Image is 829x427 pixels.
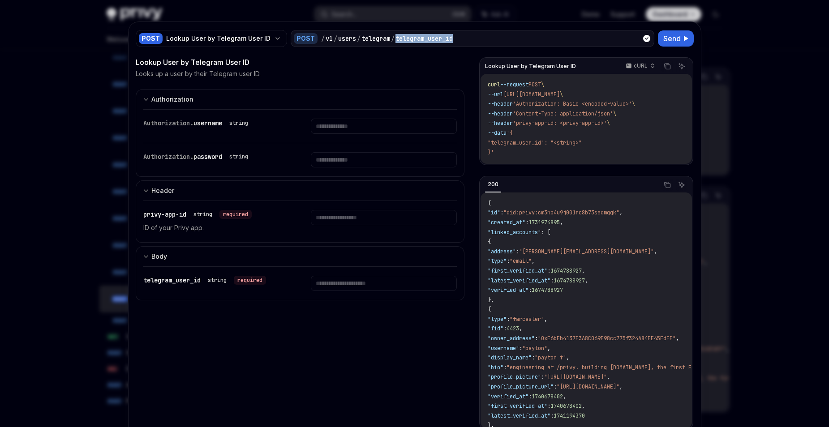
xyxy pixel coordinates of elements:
button: cURL [621,59,659,74]
span: , [607,373,610,380]
div: users [338,34,356,43]
span: --url [488,91,503,98]
span: : [507,257,510,265]
span: "id" [488,209,500,216]
div: Lookup User by Telegram User ID [166,34,271,43]
div: Lookup User by Telegram User ID [136,57,465,68]
span: , [619,209,623,216]
span: "first_verified_at" [488,402,547,410]
span: POST [528,81,541,88]
span: : [ [541,229,550,236]
span: { [488,238,491,245]
div: Body [151,251,167,262]
p: ID of your Privy app. [143,222,289,233]
span: Lookup User by Telegram User ID [485,63,576,70]
span: : [503,325,507,332]
div: string [193,211,212,218]
div: 200 [485,179,501,190]
span: "linked_accounts" [488,229,541,236]
span: "email" [510,257,532,265]
span: "profile_picture_url" [488,383,554,390]
span: : [547,267,550,274]
span: "profile_picture" [488,373,541,380]
span: : [532,354,535,361]
span: : [541,373,544,380]
span: "farcaster" [510,316,544,323]
span: "[PERSON_NAME][EMAIL_ADDRESS][DOMAIN_NAME]" [519,248,654,255]
span: : [525,219,528,226]
span: 1674788927 [532,286,563,294]
span: , [532,257,535,265]
span: "[URL][DOMAIN_NAME]" [557,383,619,390]
span: "did:privy:cm3np4u9j001rc8b73seqmqqk" [503,209,619,216]
span: "fid" [488,325,503,332]
span: \ [613,110,616,117]
span: : [519,345,522,352]
span: [URL][DOMAIN_NAME] [503,91,560,98]
div: / [321,34,325,43]
span: "bio" [488,364,503,371]
span: \ [607,120,610,127]
span: "0xE6bFb4137F3A8C069F98cc775f324A84FE45FdFF" [538,335,676,342]
div: Authorization.password [143,152,252,161]
span: 1731974895 [528,219,560,226]
span: 1741194370 [554,412,585,419]
span: : [550,277,554,284]
div: required [219,210,252,219]
button: Copy the contents from the code block [661,60,673,72]
button: expand input section [136,246,465,266]
span: "latest_verified_at" [488,277,550,284]
span: --header [488,100,513,107]
span: \ [541,81,544,88]
div: telegram_user_id [143,276,266,285]
p: Looks up a user by their Telegram user ID. [136,69,261,78]
span: username [193,119,222,127]
div: telegram_user_id [395,34,453,43]
div: / [334,34,337,43]
span: , [566,354,569,361]
div: Header [151,185,174,196]
span: , [547,345,550,352]
span: { [488,306,491,313]
span: password [193,153,222,161]
span: , [582,267,585,274]
span: \ [560,91,563,98]
span: : [528,393,532,400]
div: privy-app-id [143,210,252,219]
span: "verified_at" [488,286,528,294]
span: 'privy-app-id: <privy-app-id>' [513,120,607,127]
span: , [544,316,547,323]
span: 1740678402 [532,393,563,400]
span: : [547,402,550,410]
span: : [500,209,503,216]
span: 1740678402 [550,402,582,410]
span: "display_name" [488,354,532,361]
button: Copy the contents from the code block [661,179,673,191]
span: : [503,364,507,371]
span: telegram_user_id [143,276,201,284]
div: v1 [326,34,333,43]
div: string [229,120,248,127]
span: --header [488,110,513,117]
span: : [507,316,510,323]
span: , [582,402,585,410]
div: telegram [361,34,390,43]
span: Authorization. [143,153,193,161]
span: "payton" [522,345,547,352]
div: string [229,153,248,160]
span: "owner_address" [488,335,535,342]
div: required [234,276,266,285]
span: "[URL][DOMAIN_NAME]" [544,373,607,380]
span: \ [632,100,635,107]
span: "latest_verified_at" [488,412,550,419]
span: 'Authorization: Basic <encoded-value>' [513,100,632,107]
span: , [585,277,588,284]
span: 4423 [507,325,519,332]
span: 'Content-Type: application/json' [513,110,613,117]
span: "type" [488,316,507,323]
span: }, [488,296,494,303]
span: 1674788927 [550,267,582,274]
span: , [654,248,657,255]
button: Ask AI [676,60,687,72]
span: "telegram_user_id": "<string>" [488,139,582,146]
